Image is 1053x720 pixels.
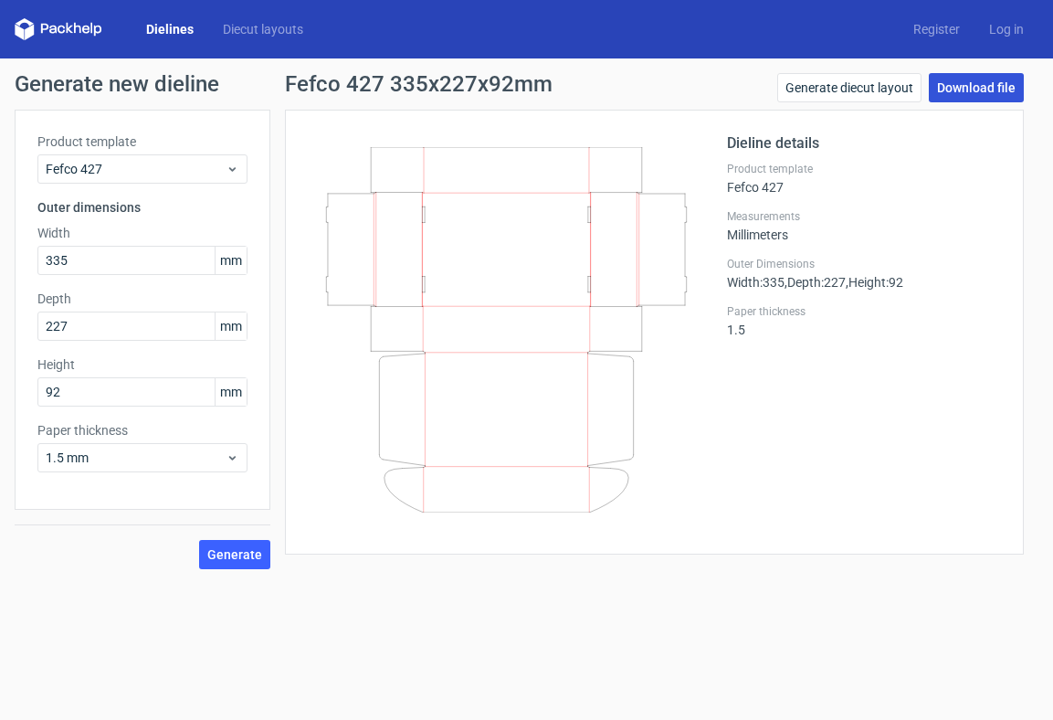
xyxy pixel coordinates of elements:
[37,355,247,374] label: Height
[37,290,247,308] label: Depth
[15,73,1038,95] h1: Generate new dieline
[208,20,318,38] a: Diecut layouts
[777,73,921,102] a: Generate diecut layout
[727,132,1001,154] h2: Dieline details
[784,275,846,290] span: , Depth : 227
[215,312,247,340] span: mm
[215,378,247,406] span: mm
[727,209,1001,224] label: Measurements
[132,20,208,38] a: Dielines
[37,198,247,217] h3: Outer dimensions
[727,275,784,290] span: Width : 335
[207,548,262,561] span: Generate
[727,304,1001,319] label: Paper thickness
[46,160,226,178] span: Fefco 427
[846,275,903,290] span: , Height : 92
[37,224,247,242] label: Width
[215,247,247,274] span: mm
[727,162,1001,176] label: Product template
[727,304,1001,337] div: 1.5
[929,73,1024,102] a: Download file
[727,209,1001,242] div: Millimeters
[37,132,247,151] label: Product template
[46,449,226,467] span: 1.5 mm
[727,162,1001,195] div: Fefco 427
[37,421,247,439] label: Paper thickness
[285,73,553,95] h1: Fefco 427 335x227x92mm
[199,540,270,569] button: Generate
[727,257,1001,271] label: Outer Dimensions
[974,20,1038,38] a: Log in
[899,20,974,38] a: Register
